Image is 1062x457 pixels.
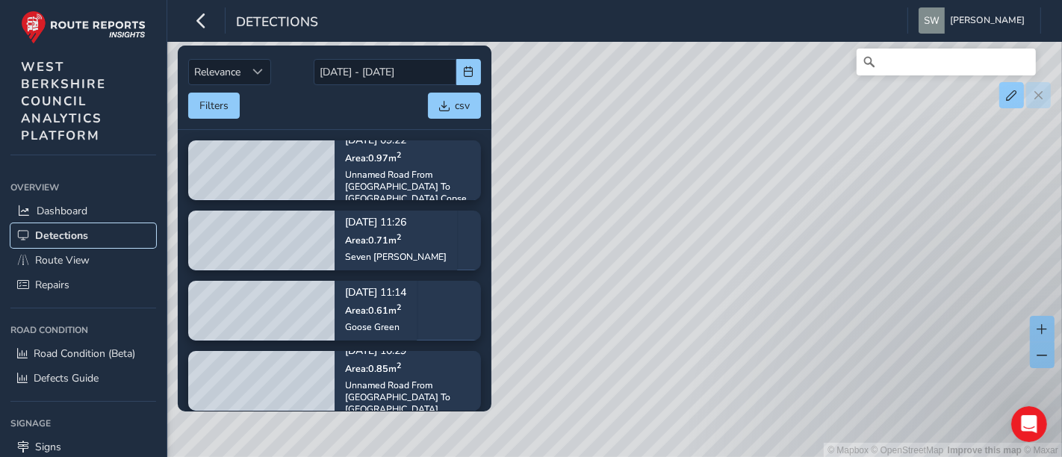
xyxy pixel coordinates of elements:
span: Signs [35,440,61,454]
input: Search [857,49,1036,75]
span: Repairs [35,278,69,292]
a: Detections [10,223,156,248]
sup: 2 [397,149,401,161]
span: csv [455,99,470,113]
span: Detections [35,228,88,243]
span: [PERSON_NAME] [950,7,1025,34]
a: Dashboard [10,199,156,223]
span: Road Condition (Beta) [34,346,135,361]
div: Unnamed Road From [GEOGRAPHIC_DATA] To [GEOGRAPHIC_DATA] [345,379,471,415]
div: Signage [10,412,156,435]
span: WEST BERKSHIRE COUNCIL ANALYTICS PLATFORM [21,58,106,144]
span: Defects Guide [34,371,99,385]
div: Sort by Date [246,60,270,84]
img: rr logo [21,10,146,44]
span: Route View [35,253,90,267]
span: Relevance [189,60,246,84]
iframe: Intercom live chat [1011,406,1047,442]
div: Goose Green [345,321,406,333]
p: [DATE] 10:29 [345,346,471,357]
a: Defects Guide [10,366,156,391]
span: Dashboard [37,204,87,218]
button: csv [428,93,481,119]
span: Detections [236,13,318,34]
span: Area: 0.61 m [345,304,401,317]
sup: 2 [397,302,401,313]
span: Area: 0.85 m [345,362,401,375]
div: Overview [10,176,156,199]
sup: 2 [397,360,401,371]
a: Road Condition (Beta) [10,341,156,366]
p: [DATE] 11:14 [345,288,406,299]
a: Route View [10,248,156,273]
img: diamond-layout [919,7,945,34]
button: [PERSON_NAME] [919,7,1030,34]
span: Area: 0.97 m [345,152,401,164]
div: Seven [PERSON_NAME] [345,251,447,263]
button: Filters [188,93,240,119]
p: [DATE] 09:22 [345,136,471,146]
a: Repairs [10,273,156,297]
sup: 2 [397,231,401,243]
div: Road Condition [10,319,156,341]
span: Area: 0.71 m [345,234,401,246]
p: [DATE] 11:26 [345,218,447,228]
div: Unnamed Road From [GEOGRAPHIC_DATA] To [GEOGRAPHIC_DATA] Copse [345,169,471,205]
